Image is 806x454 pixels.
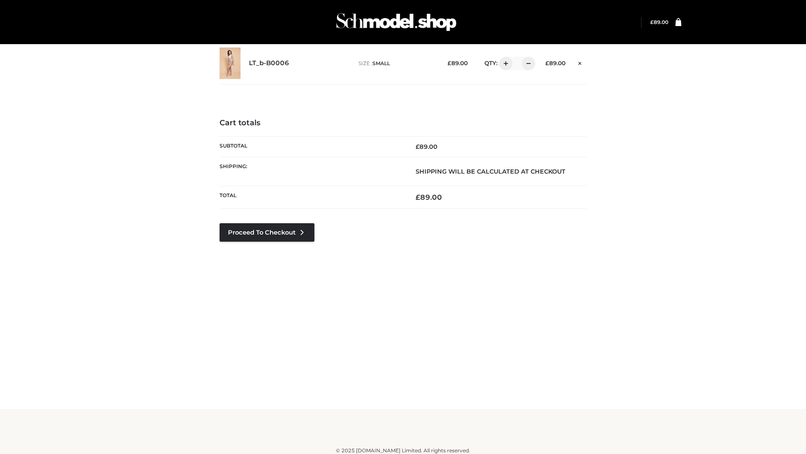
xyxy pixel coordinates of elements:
[416,193,442,201] bdi: 89.00
[372,60,390,66] span: SMALL
[545,60,549,66] span: £
[249,59,289,67] a: LT_b-B0006
[416,193,420,201] span: £
[220,136,403,157] th: Subtotal
[650,19,668,25] bdi: 89.00
[220,119,586,128] h4: Cart totals
[447,60,468,66] bdi: 89.00
[220,157,403,186] th: Shipping:
[416,168,565,175] strong: Shipping will be calculated at checkout
[574,57,586,68] a: Remove this item
[545,60,565,66] bdi: 89.00
[650,19,668,25] a: £89.00
[416,143,419,150] span: £
[220,48,241,79] img: LT_b-B0006 - SMALL
[220,186,403,209] th: Total
[476,57,532,70] div: QTY:
[650,19,654,25] span: £
[416,143,437,150] bdi: 89.00
[447,60,451,66] span: £
[359,60,434,67] p: size :
[220,223,314,242] a: Proceed to Checkout
[333,5,459,39] img: Schmodel Admin 964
